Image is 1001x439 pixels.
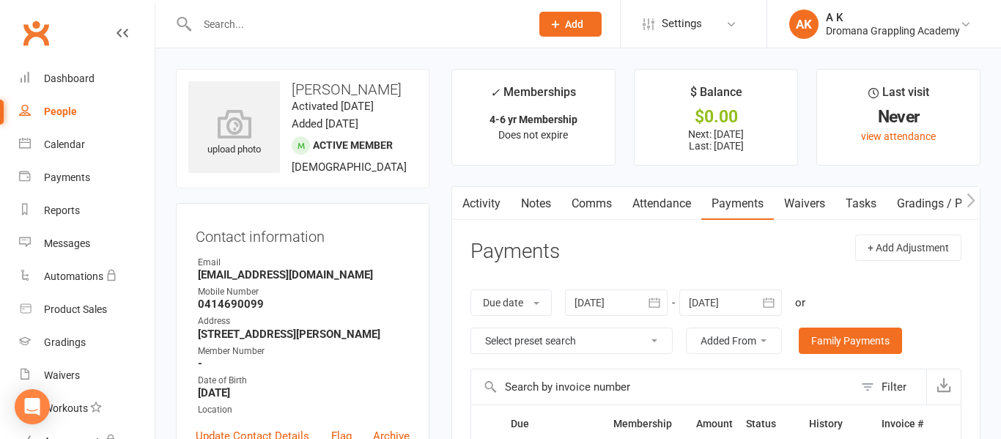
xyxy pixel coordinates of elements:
a: Gradings [19,326,155,359]
div: Payments [44,171,90,183]
div: Dashboard [44,73,95,84]
div: Email [198,256,410,270]
strong: 4-6 yr Membership [490,114,577,125]
div: Reports [44,204,80,216]
a: Product Sales [19,293,155,326]
div: Waivers [44,369,80,381]
a: Family Payments [799,328,902,354]
span: [DEMOGRAPHIC_DATA] [292,161,407,174]
strong: [EMAIL_ADDRESS][DOMAIN_NAME] [198,268,410,281]
div: Filter [882,378,906,396]
input: Search by invoice number [471,369,854,405]
a: Automations [19,260,155,293]
h3: Payments [470,240,560,263]
button: Filter [854,369,926,405]
div: Messages [44,237,90,249]
div: Location [198,403,410,417]
div: or [795,294,805,311]
div: $ Balance [690,83,742,109]
div: Calendar [44,139,85,150]
i: ✓ [490,86,500,100]
div: Date of Birth [198,374,410,388]
a: Waivers [774,187,835,221]
a: Reports [19,194,155,227]
div: upload photo [188,109,280,158]
span: Add [565,18,583,30]
p: Next: [DATE] Last: [DATE] [648,128,784,152]
span: Active member [313,139,393,151]
button: Added From [686,328,782,354]
div: Workouts [44,402,88,414]
div: AK [789,10,819,39]
div: Mobile Number [198,285,410,299]
button: + Add Adjustment [855,235,961,261]
a: Payments [19,161,155,194]
a: Comms [561,187,622,221]
div: Dromana Grappling Academy [826,24,960,37]
time: Activated [DATE] [292,100,374,113]
h3: Contact information [196,223,410,245]
a: Messages [19,227,155,260]
div: Gradings [44,336,86,348]
div: People [44,106,77,117]
strong: [DATE] [198,386,410,399]
strong: [STREET_ADDRESS][PERSON_NAME] [198,328,410,341]
a: Waivers [19,359,155,392]
div: Never [830,109,967,125]
a: People [19,95,155,128]
a: Attendance [622,187,701,221]
a: Notes [511,187,561,221]
span: Settings [662,7,702,40]
h3: [PERSON_NAME] [188,81,417,97]
a: Clubworx [18,15,54,51]
button: Due date [470,289,552,316]
div: A K [826,11,960,24]
button: Add [539,12,602,37]
div: Memberships [490,83,576,110]
div: Open Intercom Messenger [15,389,50,424]
a: Activity [452,187,511,221]
div: Member Number [198,344,410,358]
div: $0.00 [648,109,784,125]
a: Calendar [19,128,155,161]
a: view attendance [861,130,936,142]
input: Search... [193,14,520,34]
a: Dashboard [19,62,155,95]
span: Does not expire [498,129,568,141]
div: Address [198,314,410,328]
div: Last visit [868,83,929,109]
div: Product Sales [44,303,107,315]
a: Payments [701,187,774,221]
time: Added [DATE] [292,117,358,130]
a: Tasks [835,187,887,221]
a: Workouts [19,392,155,425]
strong: 0414690099 [198,298,410,311]
strong: - [198,357,410,370]
div: Automations [44,270,103,282]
